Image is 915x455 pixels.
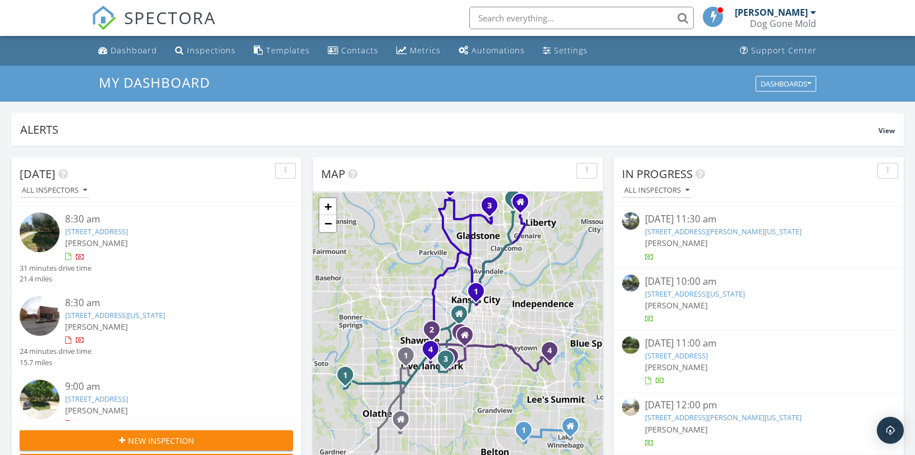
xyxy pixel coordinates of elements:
[547,347,552,355] i: 4
[20,357,91,368] div: 15.7 miles
[20,183,89,198] button: All Inspectors
[428,346,433,354] i: 4
[645,412,802,422] a: [STREET_ADDRESS][PERSON_NAME][US_STATE]
[20,274,91,284] div: 21.4 miles
[20,166,56,181] span: [DATE]
[554,45,588,56] div: Settings
[401,419,408,426] div: 15102 W 154th Ter, Olathe KS 66062
[128,435,194,447] span: New Inspection
[645,398,873,412] div: [DATE] 12:00 pm
[65,296,270,310] div: 8:30 am
[511,195,515,203] i: 4
[476,291,483,298] div: 505 E 18th St, Kansas City, MO 64108
[645,275,873,289] div: [DATE] 10:00 am
[20,430,293,451] button: New Inspection
[20,212,60,252] img: streetview
[645,362,708,372] span: [PERSON_NAME]
[751,45,817,56] div: Support Center
[622,336,895,386] a: [DATE] 11:00 am [STREET_ADDRESS] [PERSON_NAME]
[446,358,452,365] div: 5615 W 91st St, Overland Park, KS 66207
[249,40,314,61] a: Templates
[622,398,895,448] a: [DATE] 12:00 pm [STREET_ADDRESS][PERSON_NAME][US_STATE] [PERSON_NAME]
[431,349,437,356] div: 8815 W 81st St, Overland Park, KS 66204
[343,372,347,380] i: 1
[520,202,527,208] div: 9217 N Laurel Ave, Kansas City MO 64157
[454,40,529,61] a: Automations (Basic)
[756,76,816,92] button: Dashboards
[645,238,708,248] span: [PERSON_NAME]
[645,226,802,236] a: [STREET_ADDRESS][PERSON_NAME][US_STATE]
[524,430,530,436] div: 1019 Branchwood Ln, Raymore, MO 64083
[750,18,816,29] div: Dog Gone Mold
[319,215,336,232] a: Zoom out
[91,15,216,39] a: SPECTORA
[404,352,408,360] i: 1
[645,336,873,351] div: [DATE] 11:00 am
[20,380,60,420] img: streetview
[65,310,165,320] a: [STREET_ADDRESS][US_STATE]
[392,40,445,61] a: Metrics
[735,7,808,18] div: [PERSON_NAME]
[645,351,708,361] a: [STREET_ADDRESS]
[91,6,116,30] img: The Best Home Inspection Software - Spectora
[622,398,639,416] img: streetview
[450,356,457,363] div: 8825 Linden Dr, Prairie Village, KS 66207
[469,7,694,29] input: Search everything...
[474,288,478,296] i: 1
[341,45,378,56] div: Contacts
[550,350,556,357] div: 7708 Brook Ln, Kansas City, MO 64139
[472,45,525,56] div: Automations
[65,380,270,394] div: 9:00 am
[645,424,708,435] span: [PERSON_NAME]
[124,6,216,29] span: SPECTORA
[410,45,441,56] div: Metrics
[432,329,438,336] div: 8616 W 61st St, Mission, KS 66202
[65,212,270,226] div: 8:30 am
[459,313,466,320] div: 4320 Lloyd st, Kansas City ks 66103
[624,186,689,194] div: All Inspectors
[20,296,293,368] a: 8:30 am [STREET_ADDRESS][US_STATE] [PERSON_NAME] 24 minutes drive time 15.7 miles
[879,126,895,135] span: View
[622,183,692,198] button: All Inspectors
[622,212,895,262] a: [DATE] 11:30 am [STREET_ADDRESS][PERSON_NAME][US_STATE] [PERSON_NAME]
[20,380,293,452] a: 9:00 am [STREET_ADDRESS] [PERSON_NAME] 12 minutes drive time 4.4 miles
[622,275,895,325] a: [DATE] 10:00 am [STREET_ADDRESS][US_STATE] [PERSON_NAME]
[20,212,293,284] a: 8:30 am [STREET_ADDRESS] [PERSON_NAME] 31 minutes drive time 21.4 miles
[111,45,157,56] div: Dashboard
[345,375,352,381] div: 26891 W 108th St, Olathe, KS 66061
[65,238,128,248] span: [PERSON_NAME]
[489,205,496,212] div: 2915 NE 90th Terrace, Kansas City, MO 64156
[487,202,492,210] i: 3
[65,321,128,332] span: [PERSON_NAME]
[20,346,91,357] div: 24 minutes drive time
[465,335,472,342] div: 1223 W 66th Ter, Kansas City MO 64113
[321,166,345,181] span: Map
[406,355,413,362] div: 14108 88th St, Lenexa, KS 66215
[20,122,879,137] div: Alerts
[20,296,60,336] img: streetview
[65,405,128,416] span: [PERSON_NAME]
[521,427,526,435] i: 1
[65,394,128,404] a: [STREET_ADDRESS]
[99,73,210,92] span: My Dashboard
[877,417,904,444] div: Open Intercom Messenger
[538,40,592,61] a: Settings
[622,275,639,292] img: streetview
[94,40,162,61] a: Dashboard
[761,80,811,88] div: Dashboards
[187,45,236,56] div: Inspections
[20,263,91,274] div: 31 minutes drive time
[622,212,639,230] img: streetview
[645,289,745,299] a: [STREET_ADDRESS][US_STATE]
[171,40,240,61] a: Inspections
[323,40,383,61] a: Contacts
[622,166,693,181] span: In Progress
[319,198,336,215] a: Zoom in
[645,212,873,226] div: [DATE] 11:30 am
[645,300,708,311] span: [PERSON_NAME]
[429,326,434,334] i: 2
[570,426,577,433] div: 1005 Eve Orchid Dr, Greenwood MO 64034
[622,336,639,354] img: streetview
[266,45,310,56] div: Templates
[22,186,87,194] div: All Inspectors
